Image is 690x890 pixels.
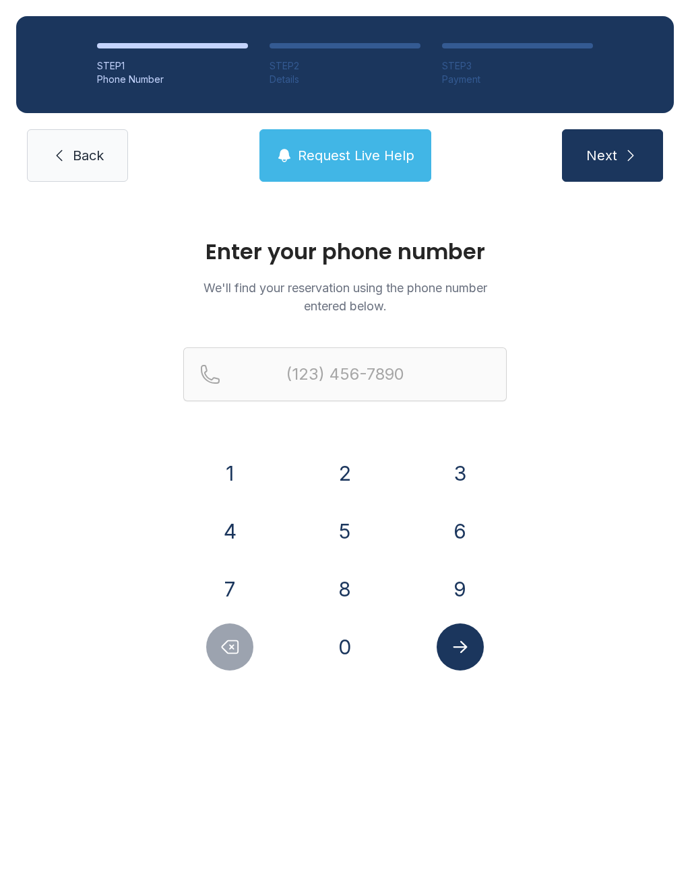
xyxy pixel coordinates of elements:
[183,279,507,315] p: We'll find your reservation using the phone number entered below.
[321,623,369,671] button: 0
[442,59,593,73] div: STEP 3
[437,450,484,497] button: 3
[298,146,414,165] span: Request Live Help
[437,566,484,613] button: 9
[321,450,369,497] button: 2
[206,566,253,613] button: 7
[73,146,104,165] span: Back
[437,623,484,671] button: Submit lookup form
[97,59,248,73] div: STEP 1
[183,241,507,263] h1: Enter your phone number
[437,508,484,555] button: 6
[206,623,253,671] button: Delete number
[206,508,253,555] button: 4
[183,347,507,401] input: Reservation phone number
[270,59,420,73] div: STEP 2
[97,73,248,86] div: Phone Number
[321,508,369,555] button: 5
[586,146,617,165] span: Next
[321,566,369,613] button: 8
[206,450,253,497] button: 1
[270,73,420,86] div: Details
[442,73,593,86] div: Payment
